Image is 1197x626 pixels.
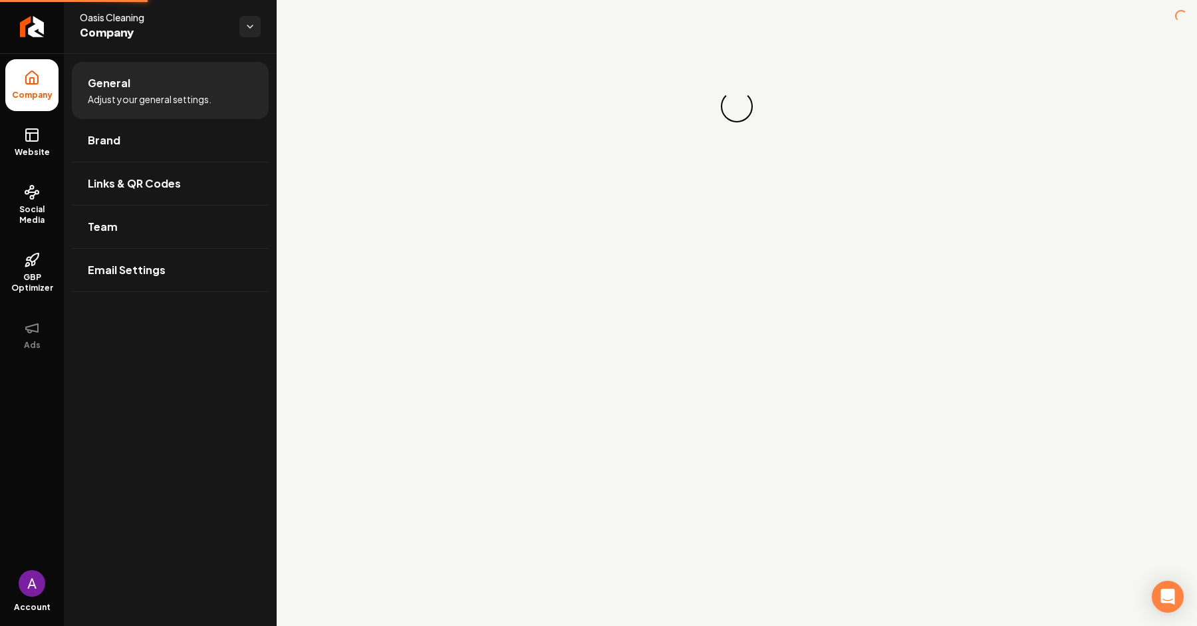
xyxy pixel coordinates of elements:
span: Oasis Cleaning [80,11,229,24]
span: GBP Optimizer [5,272,59,293]
a: Links & QR Codes [72,162,269,205]
a: Website [5,116,59,168]
a: Social Media [5,174,59,236]
a: Team [72,206,269,248]
span: Ads [19,340,46,351]
div: Open Intercom Messenger [1152,581,1184,613]
a: Brand [72,119,269,162]
span: General [88,75,130,91]
span: Email Settings [88,262,166,278]
span: Adjust your general settings. [88,92,211,106]
span: Account [14,602,51,613]
button: Ads [5,309,59,361]
span: Social Media [5,204,59,226]
span: Brand [88,132,120,148]
div: Loading [721,90,753,122]
span: Links & QR Codes [88,176,181,192]
a: GBP Optimizer [5,241,59,304]
span: Website [9,147,55,158]
img: Rebolt Logo [20,16,45,37]
button: Open user button [19,570,45,597]
img: Ahsan Moin [19,570,45,597]
a: Email Settings [72,249,269,291]
span: Company [80,24,229,43]
span: Company [7,90,58,100]
span: Team [88,219,118,235]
